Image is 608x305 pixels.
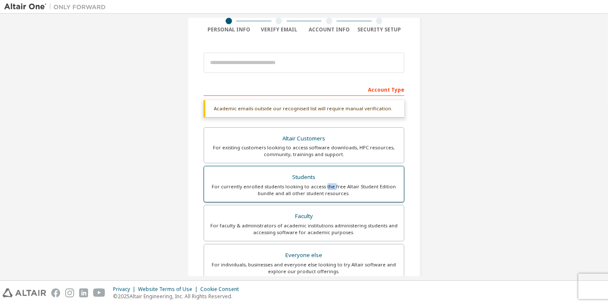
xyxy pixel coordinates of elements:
[204,100,404,117] div: Academic emails outside our recognised list will require manual verification.
[93,288,105,297] img: youtube.svg
[209,210,399,222] div: Faculty
[209,183,399,197] div: For currently enrolled students looking to access the free Altair Student Edition bundle and all ...
[209,222,399,236] div: For faculty & administrators of academic institutions administering students and accessing softwa...
[113,286,138,293] div: Privacy
[79,288,88,297] img: linkedin.svg
[304,26,354,33] div: Account Info
[138,286,200,293] div: Website Terms of Use
[209,144,399,158] div: For existing customers looking to access software downloads, HPC resources, community, trainings ...
[4,3,110,11] img: Altair One
[113,293,244,300] p: © 2025 Altair Engineering, Inc. All Rights Reserved.
[200,286,244,293] div: Cookie Consent
[209,249,399,261] div: Everyone else
[209,171,399,183] div: Students
[204,82,404,96] div: Account Type
[354,26,405,33] div: Security Setup
[209,261,399,275] div: For individuals, businesses and everyone else looking to try Altair software and explore our prod...
[204,26,254,33] div: Personal Info
[51,288,60,297] img: facebook.svg
[65,288,74,297] img: instagram.svg
[3,288,46,297] img: altair_logo.svg
[209,133,399,145] div: Altair Customers
[254,26,304,33] div: Verify Email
